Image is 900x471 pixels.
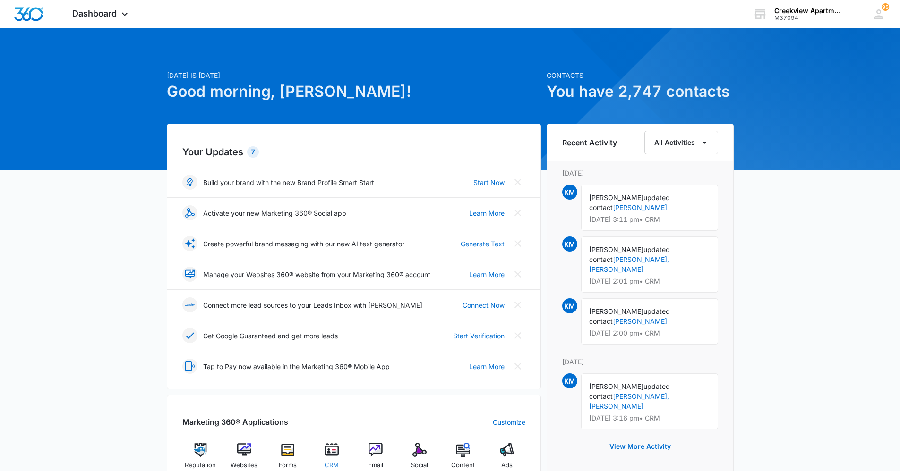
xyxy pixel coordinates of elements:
p: [DATE] [562,168,718,178]
button: Close [510,267,525,282]
span: Content [451,461,475,470]
span: KM [562,236,577,252]
span: [PERSON_NAME] [589,245,643,253]
p: Contacts [547,70,734,80]
div: account name [774,7,843,15]
span: KM [562,185,577,200]
button: Close [510,359,525,374]
div: account id [774,15,843,21]
a: [PERSON_NAME] [613,203,667,211]
p: Build your brand with the new Brand Profile Smart Start [203,177,374,187]
span: KM [562,298,577,313]
p: Manage your Websites 360® website from your Marketing 360® account [203,269,430,279]
span: Social [411,461,428,470]
h6: Recent Activity [562,137,617,148]
h1: You have 2,747 contacts [547,80,734,103]
p: Create powerful brand messaging with our new AI text generator [203,239,404,249]
span: [PERSON_NAME] [589,382,643,390]
span: Email [368,461,383,470]
p: [DATE] 3:16 pm • CRM [589,415,710,421]
p: Activate your new Marketing 360® Social app [203,208,346,218]
a: Learn More [469,208,505,218]
span: Websites [231,461,257,470]
div: notifications count [882,3,889,11]
button: Close [510,297,525,312]
span: KM [562,373,577,388]
a: [PERSON_NAME] [613,317,667,325]
span: [PERSON_NAME] [589,193,643,202]
a: Customize [493,417,525,427]
a: Learn More [469,362,505,371]
p: [DATE] is [DATE] [167,70,541,80]
span: 95 [882,3,889,11]
p: Connect more lead sources to your Leads Inbox with [PERSON_NAME] [203,300,422,310]
p: [DATE] 2:00 pm • CRM [589,330,710,336]
h2: Your Updates [182,145,525,159]
a: Start Now [473,177,505,187]
a: [PERSON_NAME], [PERSON_NAME] [589,255,669,273]
p: [DATE] 2:01 pm • CRM [589,278,710,285]
a: [PERSON_NAME], [PERSON_NAME] [589,392,669,410]
div: 7 [247,146,259,158]
button: All Activities [644,131,718,154]
a: Connect Now [463,300,505,310]
h1: Good morning, [PERSON_NAME]! [167,80,541,103]
button: Close [510,205,525,220]
p: Tap to Pay now available in the Marketing 360® Mobile App [203,362,390,371]
button: Close [510,175,525,190]
button: Close [510,328,525,343]
a: Generate Text [461,239,505,249]
span: [PERSON_NAME] [589,307,643,315]
p: [DATE] 3:11 pm • CRM [589,216,710,223]
span: Ads [501,461,513,470]
span: Forms [279,461,297,470]
a: Start Verification [453,331,505,341]
p: Get Google Guaranteed and get more leads [203,331,338,341]
span: Reputation [185,461,216,470]
a: Learn More [469,269,505,279]
button: Close [510,236,525,251]
h2: Marketing 360® Applications [182,416,288,428]
p: [DATE] [562,357,718,367]
span: Dashboard [72,8,117,18]
button: View More Activity [600,435,680,458]
span: CRM [325,461,339,470]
